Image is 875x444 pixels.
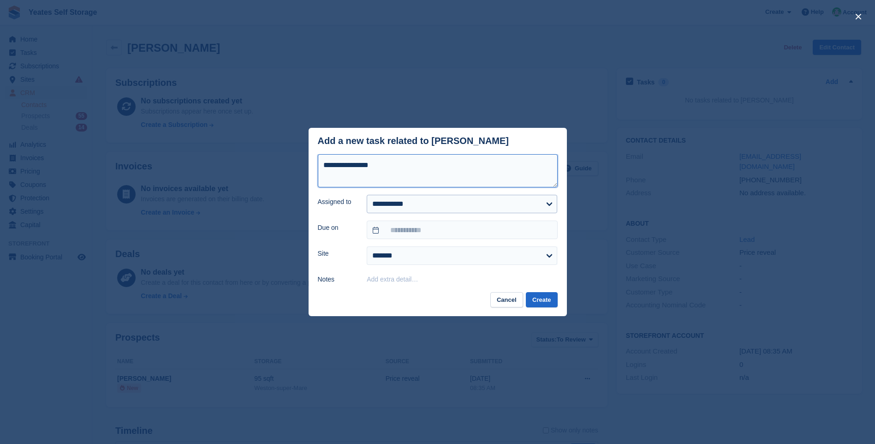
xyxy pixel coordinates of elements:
button: Cancel [490,292,523,307]
div: Add a new task related to [PERSON_NAME] [318,136,509,146]
label: Assigned to [318,197,356,207]
label: Due on [318,223,356,233]
button: Add extra detail… [367,276,418,283]
label: Site [318,249,356,258]
button: close [851,9,866,24]
button: Create [526,292,557,307]
label: Notes [318,275,356,284]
